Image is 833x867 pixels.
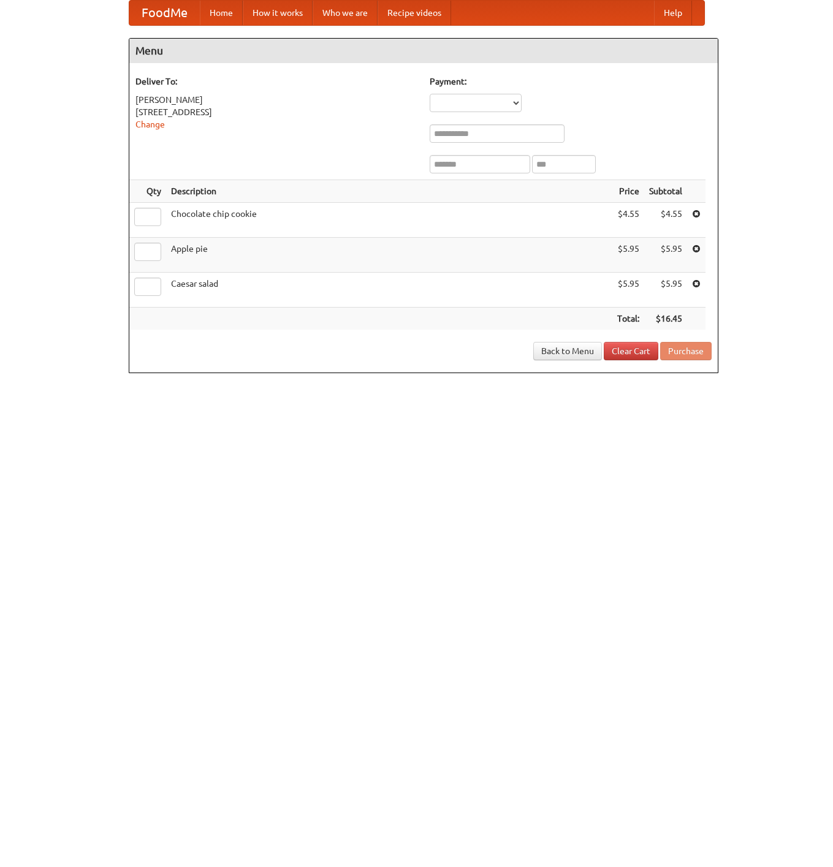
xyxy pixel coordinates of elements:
[612,273,644,308] td: $5.95
[135,75,417,88] h5: Deliver To:
[243,1,313,25] a: How it works
[644,180,687,203] th: Subtotal
[612,238,644,273] td: $5.95
[166,203,612,238] td: Chocolate chip cookie
[166,238,612,273] td: Apple pie
[378,1,451,25] a: Recipe videos
[430,75,712,88] h5: Payment:
[135,94,417,106] div: [PERSON_NAME]
[135,119,165,129] a: Change
[612,180,644,203] th: Price
[654,1,692,25] a: Help
[604,342,658,360] a: Clear Cart
[135,106,417,118] div: [STREET_ADDRESS]
[200,1,243,25] a: Home
[533,342,602,360] a: Back to Menu
[644,273,687,308] td: $5.95
[166,273,612,308] td: Caesar salad
[166,180,612,203] th: Description
[612,308,644,330] th: Total:
[644,308,687,330] th: $16.45
[660,342,712,360] button: Purchase
[612,203,644,238] td: $4.55
[644,238,687,273] td: $5.95
[313,1,378,25] a: Who we are
[129,39,718,63] h4: Menu
[129,180,166,203] th: Qty
[644,203,687,238] td: $4.55
[129,1,200,25] a: FoodMe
